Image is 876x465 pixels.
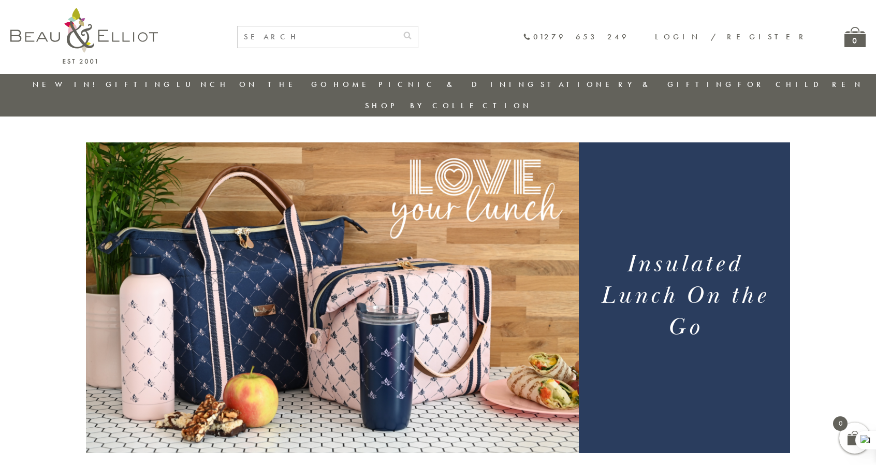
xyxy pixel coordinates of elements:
a: 0 [844,27,866,47]
a: Stationery & Gifting [541,79,735,90]
a: Login / Register [655,32,808,42]
a: New in! [33,79,102,90]
span: 0 [833,416,848,431]
a: Lunch On The Go [177,79,330,90]
a: Home [333,79,375,90]
a: Shop by collection [365,100,532,111]
input: SEARCH [238,26,397,48]
a: For Children [738,79,864,90]
img: logo [10,8,158,64]
a: Picnic & Dining [378,79,537,90]
h1: Insulated Lunch On the Go [591,249,777,343]
img: Monogram Candy Floss & Midnight Set [86,142,579,453]
a: Gifting [106,79,173,90]
a: 01279 653 249 [523,33,629,41]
